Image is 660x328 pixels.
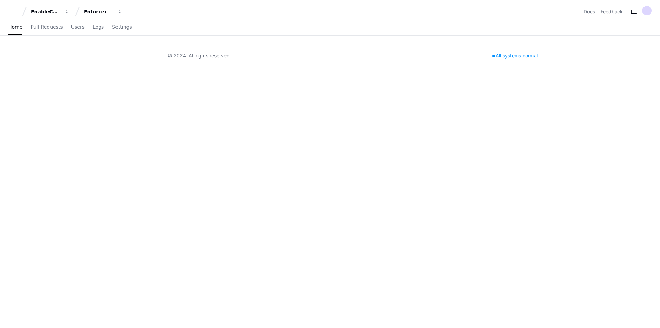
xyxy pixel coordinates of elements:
span: Home [8,25,22,29]
a: Settings [112,19,132,35]
span: Users [71,25,85,29]
button: Enforcer [81,6,125,18]
div: EnableComp [31,8,60,15]
div: Enforcer [84,8,113,15]
button: EnableComp [28,6,72,18]
a: Home [8,19,22,35]
span: Logs [93,25,104,29]
a: Logs [93,19,104,35]
a: Docs [584,8,595,15]
span: Settings [112,25,132,29]
a: Pull Requests [31,19,63,35]
span: Pull Requests [31,25,63,29]
div: © 2024. All rights reserved. [168,52,231,59]
div: All systems normal [488,51,542,61]
button: Feedback [601,8,623,15]
a: Users [71,19,85,35]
